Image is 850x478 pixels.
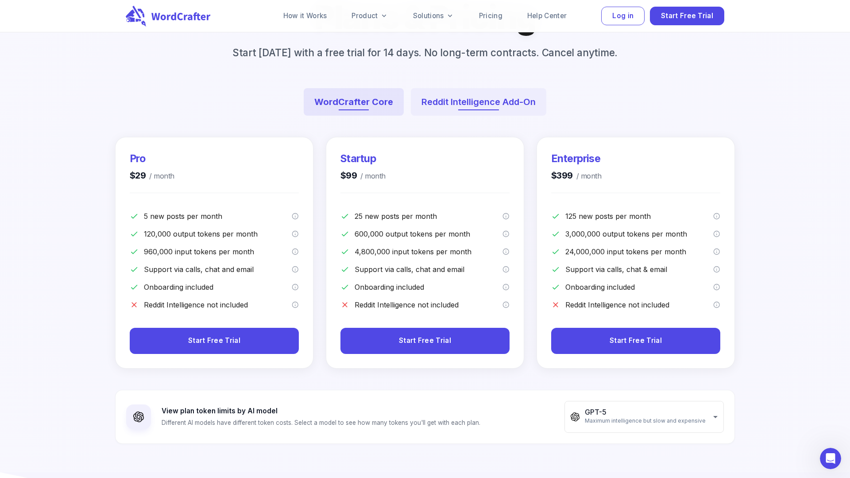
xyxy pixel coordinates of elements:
[601,7,645,26] button: Log in
[340,169,386,182] h4: $99
[585,416,706,425] span: Maximum intelligence but slow and expensive
[144,211,292,222] p: 5 new posts per month
[144,282,292,292] p: Onboarding included
[273,7,338,25] a: How it Works
[551,152,601,166] h3: Enterprise
[468,7,513,25] a: Pricing
[502,301,510,308] svg: Reddit Intelligence is a premium add-on that must be purchased separately. It provides Reddit dat...
[517,7,577,25] a: Help Center
[551,328,720,354] button: Start Free Trial
[565,299,713,310] p: Reddit Intelligence not included
[188,335,240,347] span: Start Free Trial
[399,335,451,347] span: Start Free Trial
[502,248,510,255] svg: Input tokens are the words you provide to the AI model as instructions. You can think of tokens a...
[713,230,720,237] svg: Output tokens are the words/characters the model generates in response to your instructions. You ...
[355,229,502,239] p: 600,000 output tokens per month
[355,246,502,257] p: 4,800,000 input tokens per month
[292,301,299,308] svg: Reddit Intelligence is a premium add-on that must be purchased separately. It provides Reddit dat...
[713,266,720,273] svg: We offer support via calls, chat and email to our customers with the enterprise plan
[357,170,385,182] span: / month
[340,152,386,166] h3: Startup
[292,213,299,220] svg: A post is a new piece of content, an imported content for optimization or a content brief.
[162,406,480,416] p: View plan token limits by AI model
[355,211,502,222] p: 25 new posts per month
[402,7,465,25] a: Solutions
[713,301,720,308] svg: Reddit Intelligence is a premium add-on that must be purchased separately. It provides Reddit dat...
[612,10,634,22] span: Log in
[565,246,713,257] p: 24,000,000 input tokens per month
[502,213,510,220] svg: A post is a new piece of content, an imported content for optimization or a content brief.
[565,282,713,292] p: Onboarding included
[820,448,841,469] iframe: Intercom live chat
[585,408,706,416] p: GPT-5
[292,230,299,237] svg: Output tokens are the words/characters the model generates in response to your instructions. You ...
[713,248,720,255] svg: Input tokens are the words you provide to the AI model as instructions. You can think of tokens a...
[551,169,601,182] h4: $399
[218,45,632,60] p: Start [DATE] with a free trial for 14 days. No long-term contracts. Cancel anytime.
[355,264,502,275] p: Support via calls, chat and email
[661,10,713,22] span: Start Free Trial
[130,328,299,354] button: Start Free Trial
[292,248,299,255] svg: Input tokens are the words you provide to the AI model as instructions. You can think of tokens a...
[130,169,174,182] h4: $29
[610,335,662,347] span: Start Free Trial
[565,264,713,275] p: Support via calls, chat & email
[144,264,292,275] p: Support via calls, chat and email
[411,88,546,116] button: Reddit Intelligence Add-On
[650,7,724,26] button: Start Free Trial
[713,284,720,291] svg: We offer a hands-on onboarding for the entire team for customers with the startup plan. Our struc...
[130,152,174,166] h3: Pro
[713,213,720,220] svg: A post is a new piece of content, an imported content for optimization or a content brief.
[146,170,174,182] span: / month
[502,266,510,273] svg: We offer support via calls, chat and email to our customers with the startup plan
[355,299,502,310] p: Reddit Intelligence not included
[502,284,510,291] svg: We offer a hands-on onboarding for the entire team for customers with the startup plan. Our struc...
[133,412,144,422] img: GPT-5
[162,418,480,427] p: Different AI models have different token costs. Select a model to see how many tokens you'll get ...
[292,266,299,273] svg: We offer support via calls, chat and email to our customers with the pro plan
[144,246,292,257] p: 960,000 input tokens per month
[564,401,724,433] div: GPT-5Maximum intelligence but slow and expensive
[144,299,292,310] p: Reddit Intelligence not included
[341,7,398,25] a: Product
[340,328,510,354] button: Start Free Trial
[144,229,292,239] p: 120,000 output tokens per month
[565,229,713,239] p: 3,000,000 output tokens per month
[565,211,713,222] p: 125 new posts per month
[292,284,299,291] svg: We offer a hands-on onboarding for the entire team for customers with the pro plan. Our structure...
[304,88,404,116] button: WordCrafter Core
[355,282,502,292] p: Onboarding included
[573,170,601,182] span: / month
[502,230,510,237] svg: Output tokens are the words/characters the model generates in response to your instructions. You ...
